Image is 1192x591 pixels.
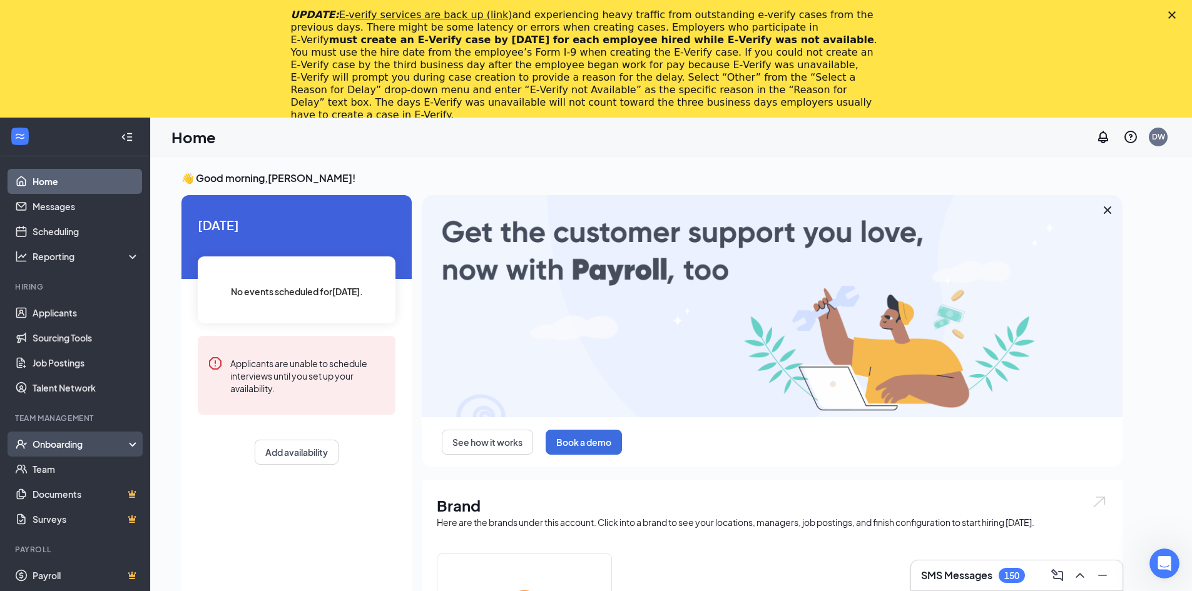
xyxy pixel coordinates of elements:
button: Minimize [1093,565,1113,585]
div: Applicants are unable to schedule interviews until you set up your availability. [230,356,385,395]
svg: Collapse [121,131,133,143]
b: must create an E‑Verify case by [DATE] for each employee hired while E‑Verify was not available [329,34,874,46]
a: Job Postings [33,350,140,375]
a: PayrollCrown [33,563,140,588]
button: Book a demo [546,430,622,455]
a: Applicants [33,300,140,325]
div: Onboarding [33,438,129,450]
a: Home [33,169,140,194]
button: See how it works [442,430,533,455]
i: UPDATE: [291,9,512,21]
iframe: Intercom live chat [1149,548,1179,578]
a: DocumentsCrown [33,482,140,507]
div: Reporting [33,250,140,263]
svg: Minimize [1095,568,1110,583]
a: Talent Network [33,375,140,400]
h1: Home [171,126,216,148]
div: DW [1152,131,1165,142]
a: Scheduling [33,219,140,244]
button: ChevronUp [1070,565,1090,585]
svg: Notifications [1096,129,1111,144]
div: Team Management [15,413,137,423]
div: Hiring [15,281,137,292]
div: Close [1168,11,1181,19]
svg: WorkstreamLogo [14,130,26,143]
svg: QuestionInfo [1123,129,1138,144]
svg: Cross [1100,203,1115,218]
span: [DATE] [198,215,395,235]
h3: 👋 Good morning, [PERSON_NAME] ! [181,171,1123,185]
div: and experiencing heavy traffic from outstanding e-verify cases from the previous days. There migh... [291,9,882,121]
img: open.6027fd2a22e1237b5b06.svg [1091,495,1108,509]
h1: Brand [437,495,1108,516]
div: Here are the brands under this account. Click into a brand to see your locations, managers, job p... [437,516,1108,528]
a: Messages [33,194,140,219]
div: Payroll [15,544,137,555]
button: ComposeMessage [1047,565,1067,585]
svg: ComposeMessage [1050,568,1065,583]
svg: Analysis [15,250,28,263]
span: No events scheduled for [DATE] . [231,285,363,298]
button: Add availability [255,440,339,465]
a: E-verify services are back up (link) [339,9,512,21]
svg: Error [208,356,223,371]
a: Sourcing Tools [33,325,140,350]
div: 150 [1004,570,1019,581]
svg: ChevronUp [1072,568,1088,583]
a: Team [33,457,140,482]
h3: SMS Messages [921,568,992,582]
img: payroll-large.gif [422,195,1123,417]
a: SurveysCrown [33,507,140,532]
svg: UserCheck [15,438,28,450]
